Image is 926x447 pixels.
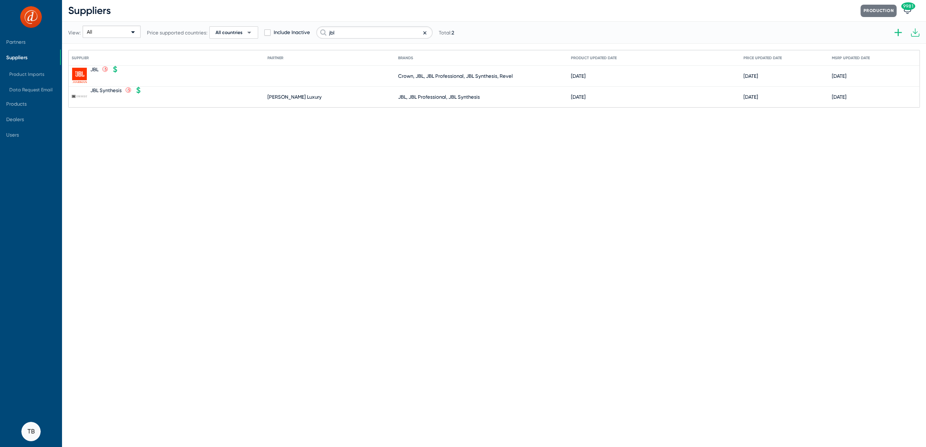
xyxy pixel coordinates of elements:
[571,73,585,79] div: [DATE]
[743,56,789,60] div: Price Updated Date
[267,56,283,60] div: Partner
[9,87,53,92] span: Data Request Email
[68,30,81,36] span: View:
[68,5,111,17] span: Suppliers
[245,28,254,37] span: arrow_drop_down
[832,73,847,79] div: [DATE]
[274,28,310,37] span: Include Inactive
[90,67,98,72] div: JBL
[571,56,616,60] div: Product Updated Date
[21,422,41,441] button: TB
[832,56,877,60] div: MSRP Updated Date
[832,94,847,100] div: [DATE]
[72,56,96,60] div: Supplier
[6,55,28,60] span: Suppliers
[316,26,433,39] input: Search suppliers
[743,73,758,79] div: [DATE]
[87,29,92,35] span: All
[743,56,782,60] div: Price Updated Date
[452,30,454,36] span: 2
[267,56,290,60] div: Partner
[6,101,27,107] span: Products
[9,72,44,77] span: Product Imports
[6,39,26,45] span: Partners
[901,2,915,10] span: 9981
[72,56,89,60] div: Supplier
[571,94,585,100] div: [DATE]
[72,68,87,83] img: JBL.png
[571,56,623,60] div: Product Updated Date
[6,132,19,138] span: Users
[398,94,480,100] div: JBL, JBL Professional, JBL Synthesis
[398,50,571,66] mat-header-cell: Brands
[90,87,122,93] div: JBL Synthesis
[832,56,870,60] div: MSRP Updated Date
[209,26,258,39] button: All countriesarrow_drop_down
[267,94,322,100] div: [PERSON_NAME] Luxury
[147,30,207,36] span: Price supported countries:
[439,30,454,36] span: Total:
[398,73,513,79] div: Crown, JBL, JBL Professional, JBL Synthesis, Revel
[743,94,758,100] div: [DATE]
[72,95,87,98] img: JBL%20Synthesis.png
[6,116,24,122] span: Dealers
[216,29,243,36] span: All countries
